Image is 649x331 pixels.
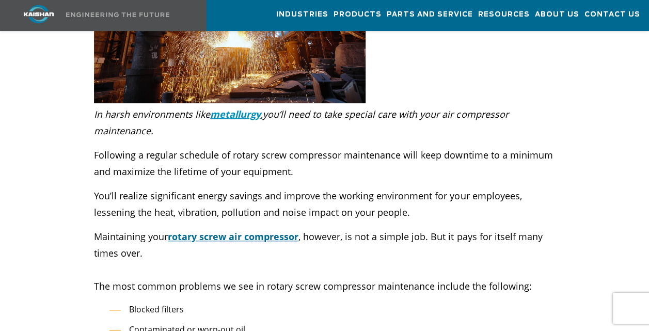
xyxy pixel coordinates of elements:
p: Following a regular schedule of rotary screw compressor maintenance will keep downtime to a minim... [94,147,555,180]
a: About Us [535,1,579,28]
p: You’ll realize significant energy savings and improve the working environment for your employees,... [94,187,555,220]
span: Industries [276,9,328,21]
span: Contact Us [584,9,640,21]
a: rotary screw air compressor [168,230,298,243]
span: Blocked filters [129,304,184,315]
a: Contact Us [584,1,640,28]
a: metallurgy [210,108,261,120]
p: Maintaining your , however, is not a simple job. But it pays for itself many times over. [94,228,555,278]
span: Parts and Service [387,9,473,21]
a: Resources [478,1,530,28]
span: About Us [535,9,579,21]
a: Industries [276,1,328,28]
img: Engineering the future [66,12,169,17]
span: Resources [478,9,530,21]
span: Products [334,9,382,21]
em: you’ll need to take special care with your air compressor maintenance. [94,108,508,137]
em: In harsh environments like , [94,108,263,120]
a: Parts and Service [387,1,473,28]
a: Products [334,1,382,28]
p: The most common problems we see in rotary screw compressor maintenance include the following: [94,278,555,294]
